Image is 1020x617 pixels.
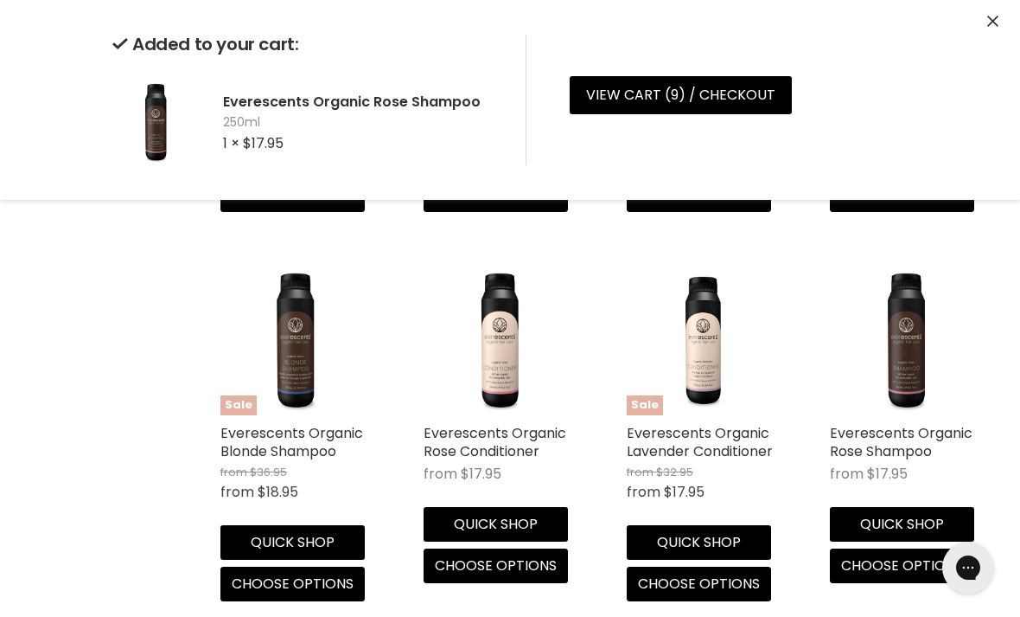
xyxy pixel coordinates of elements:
h2: Added to your cart: [112,35,498,55]
a: Everescents Organic Blonde Shampoo [220,423,363,461]
button: Close [987,13,998,31]
span: Sale [220,395,257,415]
button: Choose options [627,567,771,601]
a: Everescents Organic Lavender Conditioner [627,423,773,461]
button: Quick shop [220,525,365,560]
button: Choose options [220,567,365,601]
img: Everescents Organic Rose Shampoo [830,264,981,415]
span: $17.95 [461,464,501,484]
button: Quick shop [830,507,974,542]
span: $32.95 [656,464,693,480]
a: Everescents Organic Blonde ShampooSale [220,264,372,415]
span: from [220,464,247,480]
span: $17.95 [243,133,284,153]
span: from [627,482,660,502]
img: Everescents Organic Rose Conditioner [424,264,575,415]
button: Quick shop [627,525,771,560]
span: Choose options [435,556,557,575]
img: Everescents Organic Lavender Conditioner [630,264,774,415]
button: Choose options [830,549,974,583]
span: 250ml [223,114,498,132]
a: Everescents Organic Rose Shampoo [830,423,972,461]
img: Everescents Organic Rose Shampoo [112,79,199,165]
button: Quick shop [424,507,568,542]
span: from [830,464,864,484]
a: Everescents Organic Lavender ConditionerSale [627,264,778,415]
span: $36.95 [250,464,287,480]
span: Choose options [232,574,354,594]
span: from [627,464,653,480]
span: Choose options [638,574,760,594]
span: $17.95 [664,482,704,502]
a: Everescents Organic Rose Conditioner [424,423,566,461]
span: 9 [671,85,679,105]
span: $17.95 [867,464,908,484]
a: View cart (9) / Checkout [570,76,792,114]
h2: Everescents Organic Rose Shampoo [223,93,498,111]
img: Everescents Organic Blonde Shampoo [220,264,372,415]
span: from [220,482,254,502]
span: 1 × [223,133,239,153]
span: from [424,464,457,484]
span: Choose options [841,556,963,575]
span: $18.95 [258,482,298,502]
button: Choose options [424,549,568,583]
span: Sale [627,395,663,415]
iframe: Gorgias live chat messenger [934,536,1003,600]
